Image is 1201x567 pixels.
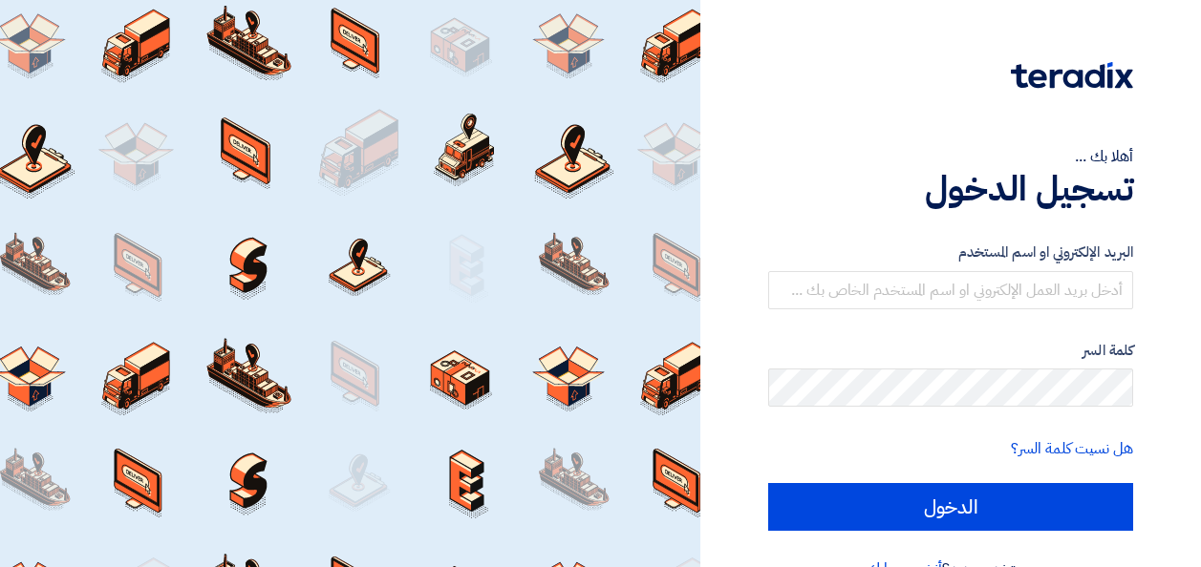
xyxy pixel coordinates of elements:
a: هل نسيت كلمة السر؟ [1011,437,1133,460]
img: Teradix logo [1011,62,1133,89]
h1: تسجيل الدخول [768,168,1133,210]
div: أهلا بك ... [768,145,1133,168]
label: البريد الإلكتروني او اسم المستخدم [768,241,1133,263]
label: كلمة السر [768,340,1133,362]
input: الدخول [768,483,1133,531]
input: أدخل بريد العمل الإلكتروني او اسم المستخدم الخاص بك ... [768,271,1133,309]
